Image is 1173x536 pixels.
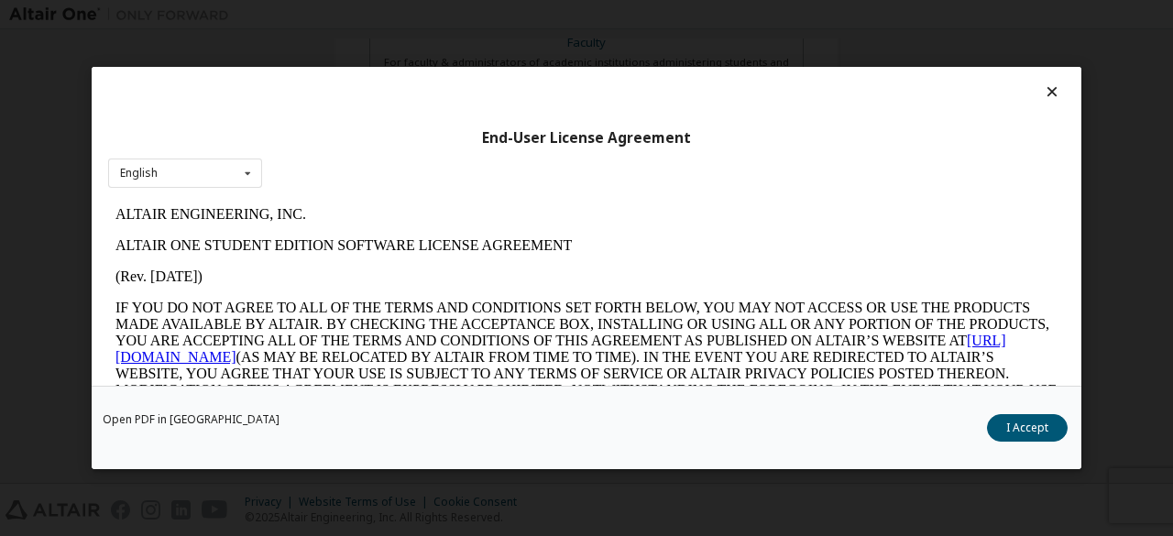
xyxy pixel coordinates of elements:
button: I Accept [987,414,1068,442]
p: (Rev. [DATE]) [7,70,949,86]
p: ALTAIR ONE STUDENT EDITION SOFTWARE LICENSE AGREEMENT [7,38,949,55]
a: [URL][DOMAIN_NAME] [7,134,898,166]
p: IF YOU DO NOT AGREE TO ALL OF THE TERMS AND CONDITIONS SET FORTH BELOW, YOU MAY NOT ACCESS OR USE... [7,101,949,233]
p: ALTAIR ENGINEERING, INC. [7,7,949,24]
div: End-User License Agreement [108,129,1065,148]
div: English [120,168,158,179]
a: Open PDF in [GEOGRAPHIC_DATA] [103,414,280,425]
